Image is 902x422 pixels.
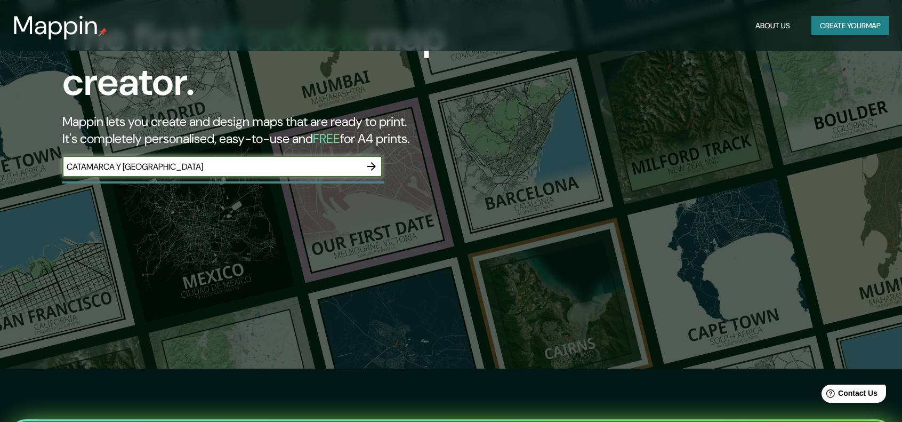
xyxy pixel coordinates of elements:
button: Create yourmap [811,16,889,36]
h1: The first map creator. [62,15,513,113]
img: mappin-pin [99,28,107,36]
button: About Us [751,16,794,36]
input: Choose your favourite place [62,161,361,173]
h5: FREE [313,130,340,147]
iframe: Help widget launcher [807,380,890,410]
h2: Mappin lets you create and design maps that are ready to print. It's completely personalised, eas... [62,113,513,147]
h3: Mappin [13,11,99,41]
